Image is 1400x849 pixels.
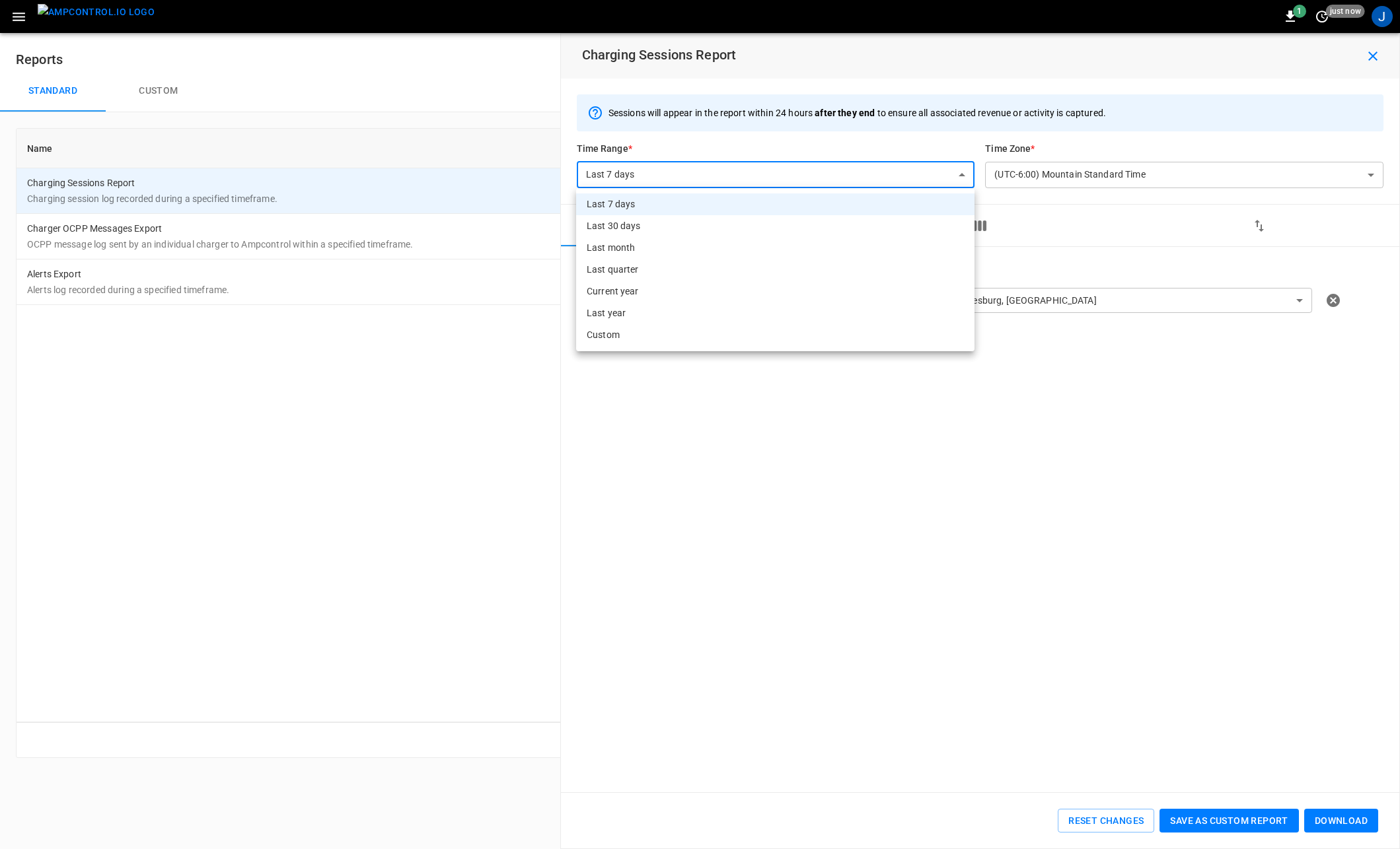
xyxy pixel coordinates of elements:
li: Custom [576,324,975,346]
li: Last month [576,237,975,259]
li: Last 30 days [576,215,975,237]
li: Last year [576,302,975,324]
li: Current year [576,281,975,302]
li: Last quarter [576,259,975,281]
li: Last 7 days [576,193,975,215]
